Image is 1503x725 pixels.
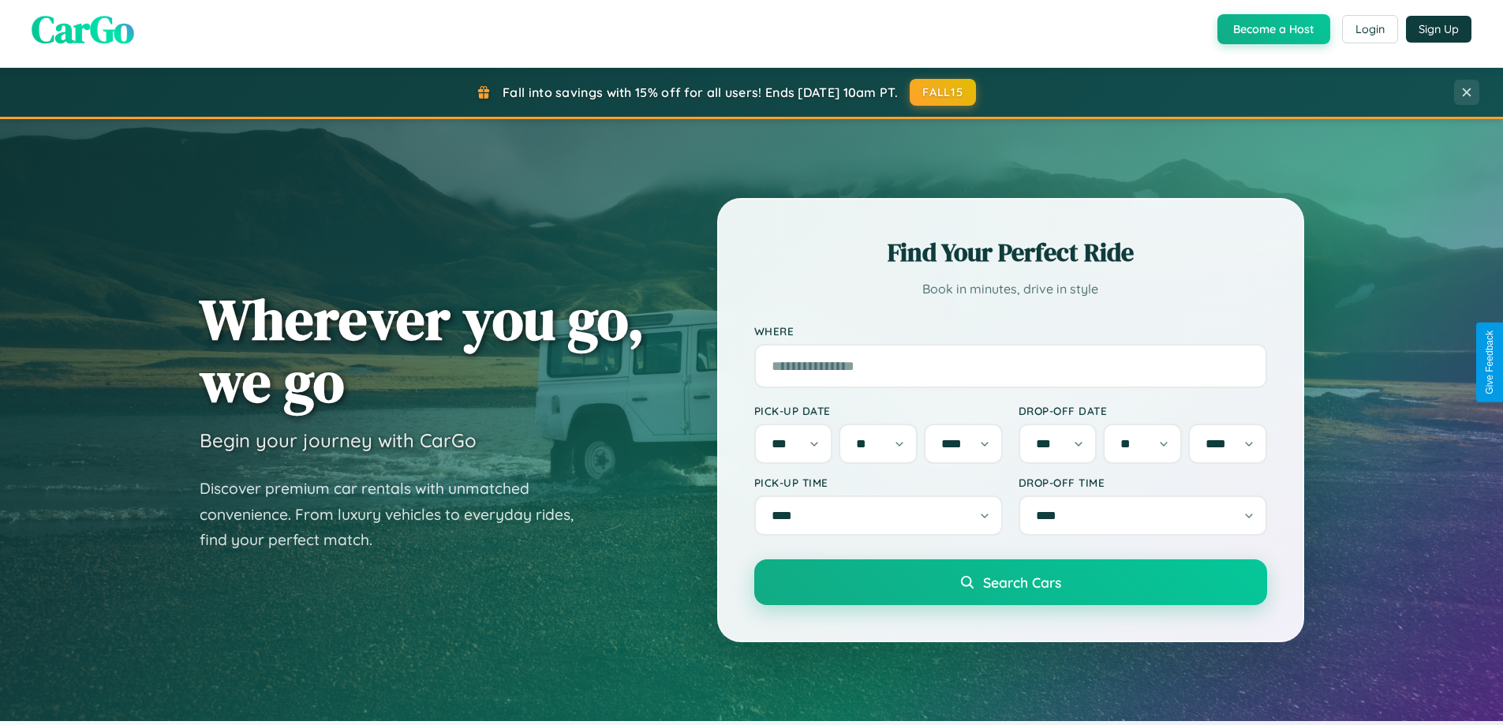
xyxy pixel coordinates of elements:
label: Drop-off Date [1019,404,1267,417]
label: Pick-up Time [754,476,1003,489]
label: Drop-off Time [1019,476,1267,489]
span: Fall into savings with 15% off for all users! Ends [DATE] 10am PT. [503,84,898,100]
button: FALL15 [910,79,976,106]
button: Search Cars [754,559,1267,605]
p: Discover premium car rentals with unmatched convenience. From luxury vehicles to everyday rides, ... [200,476,594,553]
p: Book in minutes, drive in style [754,278,1267,301]
span: CarGo [32,3,134,55]
span: Search Cars [983,574,1061,591]
h2: Find Your Perfect Ride [754,235,1267,270]
label: Where [754,324,1267,338]
button: Login [1342,15,1398,43]
button: Sign Up [1406,16,1471,43]
label: Pick-up Date [754,404,1003,417]
h3: Begin your journey with CarGo [200,428,477,452]
div: Give Feedback [1484,331,1495,394]
button: Become a Host [1217,14,1330,44]
h1: Wherever you go, we go [200,288,645,413]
